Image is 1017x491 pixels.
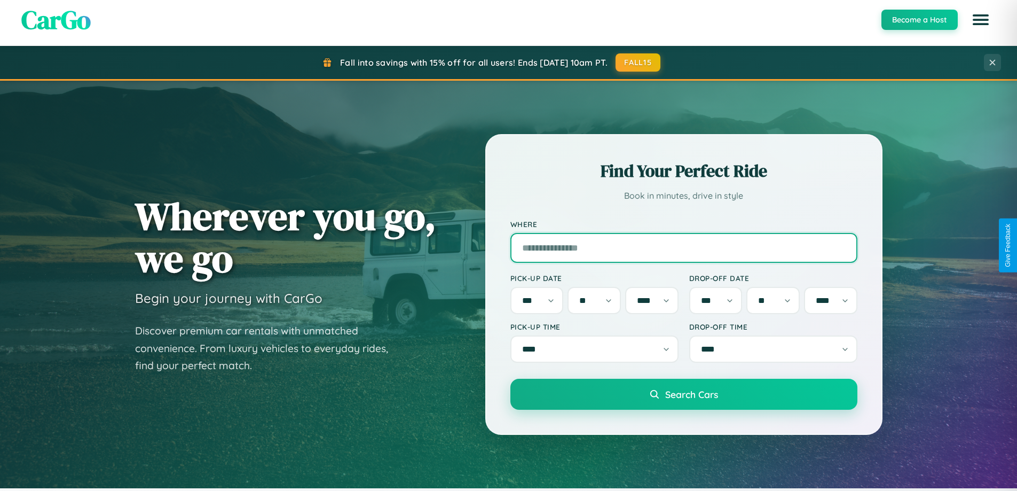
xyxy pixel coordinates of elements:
button: Open menu [966,5,996,35]
button: FALL15 [616,53,660,72]
button: Become a Host [881,10,958,30]
span: Search Cars [665,388,718,400]
label: Pick-up Date [510,274,679,283]
div: Give Feedback [1004,224,1012,267]
p: Book in minutes, drive in style [510,188,857,204]
label: Drop-off Date [689,274,857,283]
span: Fall into savings with 15% off for all users! Ends [DATE] 10am PT. [340,57,608,68]
h2: Find Your Perfect Ride [510,159,857,183]
h1: Wherever you go, we go [135,195,436,279]
span: CarGo [21,2,91,37]
label: Pick-up Time [510,322,679,331]
h3: Begin your journey with CarGo [135,290,322,306]
p: Discover premium car rentals with unmatched convenience. From luxury vehicles to everyday rides, ... [135,322,402,375]
button: Search Cars [510,379,857,410]
label: Where [510,220,857,229]
label: Drop-off Time [689,322,857,331]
